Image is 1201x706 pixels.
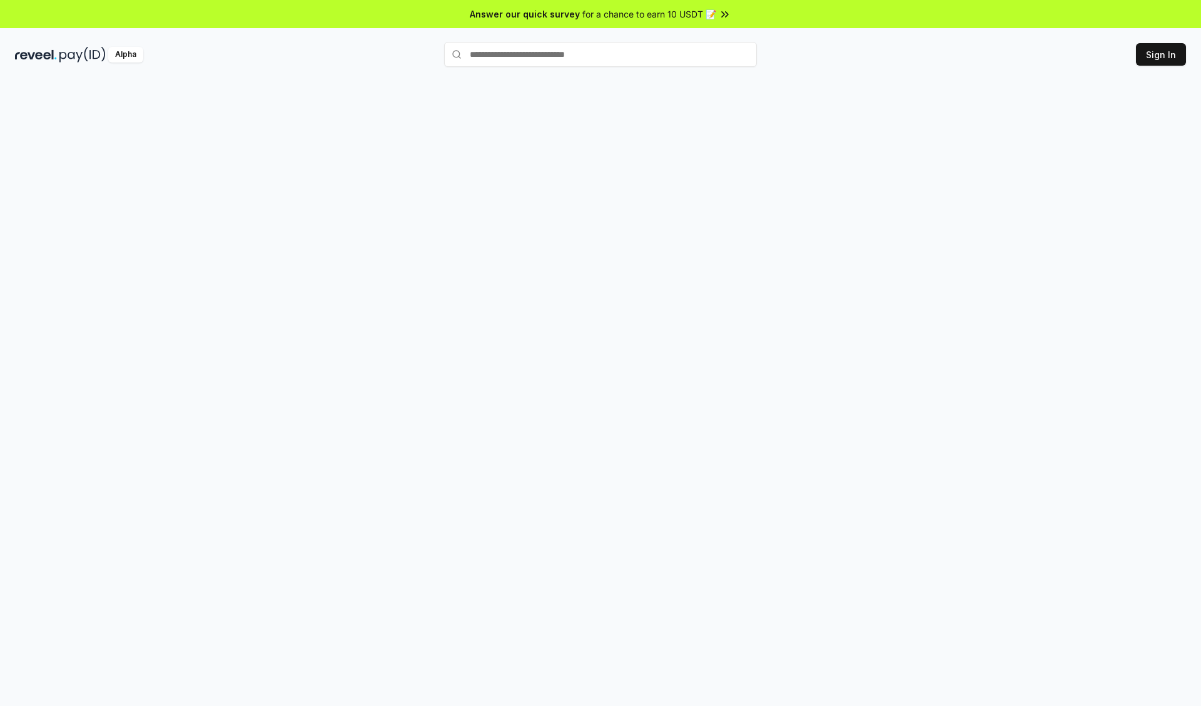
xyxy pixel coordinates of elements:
span: for a chance to earn 10 USDT 📝 [582,8,716,21]
span: Answer our quick survey [470,8,580,21]
img: reveel_dark [15,47,57,63]
img: pay_id [59,47,106,63]
button: Sign In [1136,43,1186,66]
div: Alpha [108,47,143,63]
